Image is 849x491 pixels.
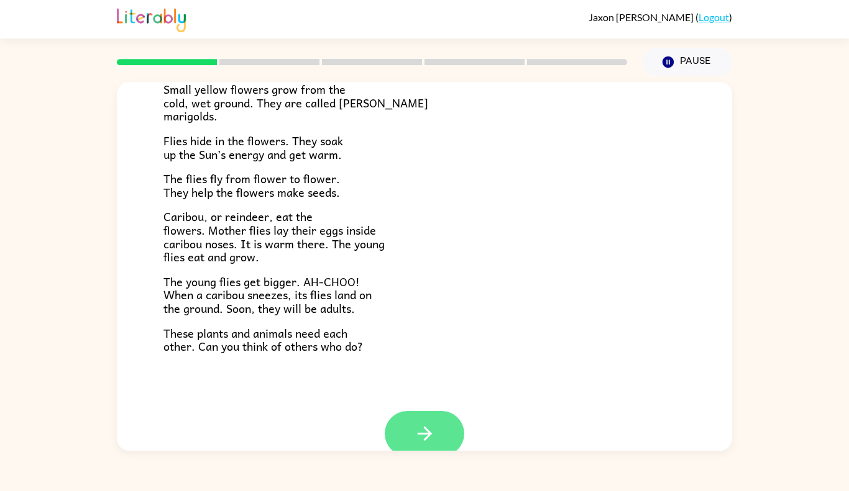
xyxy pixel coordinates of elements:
span: Caribou, or reindeer, eat the flowers. Mother flies lay their eggs inside caribou noses. It is wa... [163,207,385,266]
span: The young flies get bigger. AH-CHOO! When a caribou sneezes, its flies land on the ground. Soon, ... [163,273,372,317]
span: Flies hide in the flowers. They soak up the Sun’s energy and get warm. [163,132,343,163]
span: These plants and animals need each other. Can you think of others who do? [163,324,363,356]
span: Jaxon [PERSON_NAME] [589,11,695,23]
button: Pause [642,48,732,76]
div: ( ) [589,11,732,23]
a: Logout [699,11,729,23]
span: The flies fly from flower to flower. They help the flowers make seeds. [163,169,340,201]
img: Literably [117,5,186,32]
span: Small yellow flowers grow from the cold, wet ground. They are called [PERSON_NAME] marigolds. [163,80,428,125]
